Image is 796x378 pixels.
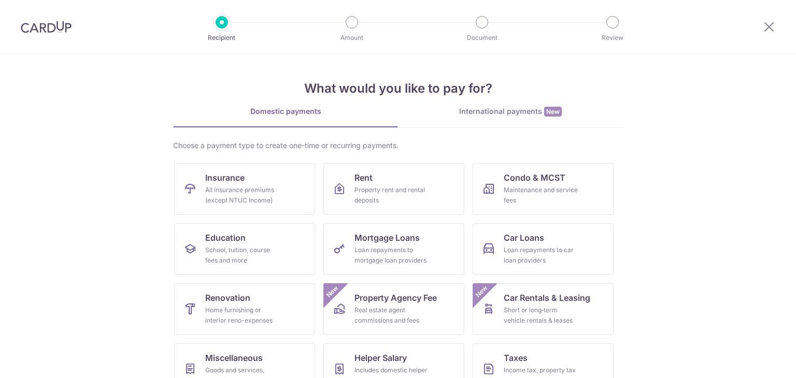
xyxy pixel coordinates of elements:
[504,352,528,364] span: Taxes
[504,231,544,244] span: Car Loans
[473,283,490,300] span: New
[205,231,246,244] span: Education
[354,245,429,266] div: Loan repayments to mortgage loan providers
[205,352,263,364] span: Miscellaneous
[544,107,562,117] span: New
[21,21,72,33] img: CardUp
[323,223,464,275] a: Mortgage LoansLoan repayments to mortgage loan providers
[354,305,429,326] div: Real estate agent commissions and fees
[730,347,786,373] iframe: Opens a widget where you can find more information
[323,163,464,215] a: RentProperty rent and rental deposits
[205,185,280,206] div: All insurance premiums (except NTUC Income)
[354,231,420,244] span: Mortgage Loans
[205,305,280,326] div: Home furnishing or interior reno-expenses
[324,283,341,300] span: New
[205,245,280,266] div: School, tuition, course fees and more
[173,106,398,117] div: Domestic payments
[354,352,407,364] span: Helper Salary
[574,33,651,43] p: Review
[354,292,437,304] span: Property Agency Fee
[354,171,373,184] span: Rent
[473,223,614,275] a: Car LoansLoan repayments to car loan providers
[183,33,260,43] p: Recipient
[473,283,614,335] a: Car Rentals & LeasingShort or long‑term vehicle rentals & leasesNew
[314,33,390,43] p: Amount
[504,292,590,304] span: Car Rentals & Leasing
[504,305,578,326] div: Short or long‑term vehicle rentals & leases
[398,106,623,117] div: International payments
[323,283,464,335] a: Property Agency FeeReal estate agent commissions and feesNew
[504,171,565,184] span: Condo & MCST
[174,223,315,275] a: EducationSchool, tuition, course fees and more
[473,163,614,215] a: Condo & MCSTMaintenance and service fees
[173,79,623,98] h4: What would you like to pay for?
[354,185,429,206] div: Property rent and rental deposits
[504,185,578,206] div: Maintenance and service fees
[444,33,520,43] p: Document
[174,283,315,335] a: RenovationHome furnishing or interior reno-expenses
[174,163,315,215] a: InsuranceAll insurance premiums (except NTUC Income)
[173,140,623,151] div: Choose a payment type to create one-time or recurring payments.
[205,171,245,184] span: Insurance
[504,245,578,266] div: Loan repayments to car loan providers
[205,292,250,304] span: Renovation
